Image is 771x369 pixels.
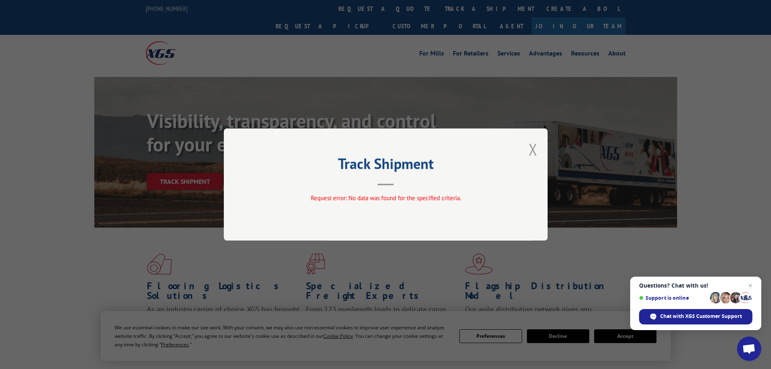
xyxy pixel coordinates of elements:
span: Support is online [639,295,707,301]
h2: Track Shipment [264,158,507,173]
span: Questions? Chat with us! [639,282,752,289]
span: Close chat [746,281,755,290]
span: Chat with XGS Customer Support [660,313,742,320]
div: Open chat [737,337,761,361]
button: Close modal [529,139,537,160]
div: Chat with XGS Customer Support [639,309,752,324]
span: Request error: No data was found for the specified criteria. [310,194,461,202]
